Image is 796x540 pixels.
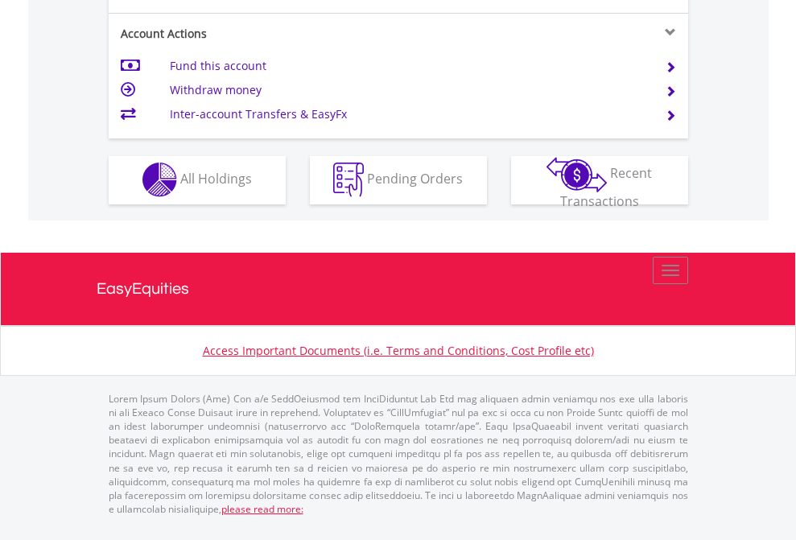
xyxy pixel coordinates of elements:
[109,392,688,516] p: Lorem Ipsum Dolors (Ame) Con a/e SeddOeiusmod tem InciDiduntut Lab Etd mag aliquaen admin veniamq...
[170,54,645,78] td: Fund this account
[560,164,653,210] span: Recent Transactions
[97,253,700,325] a: EasyEquities
[221,502,303,516] a: please read more:
[546,157,607,192] img: transactions-zar-wht.png
[180,170,252,188] span: All Holdings
[109,156,286,204] button: All Holdings
[109,26,398,42] div: Account Actions
[170,78,645,102] td: Withdraw money
[203,343,594,358] a: Access Important Documents (i.e. Terms and Conditions, Cost Profile etc)
[333,163,364,197] img: pending_instructions-wht.png
[511,156,688,204] button: Recent Transactions
[310,156,487,204] button: Pending Orders
[170,102,645,126] td: Inter-account Transfers & EasyFx
[142,163,177,197] img: holdings-wht.png
[367,170,463,188] span: Pending Orders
